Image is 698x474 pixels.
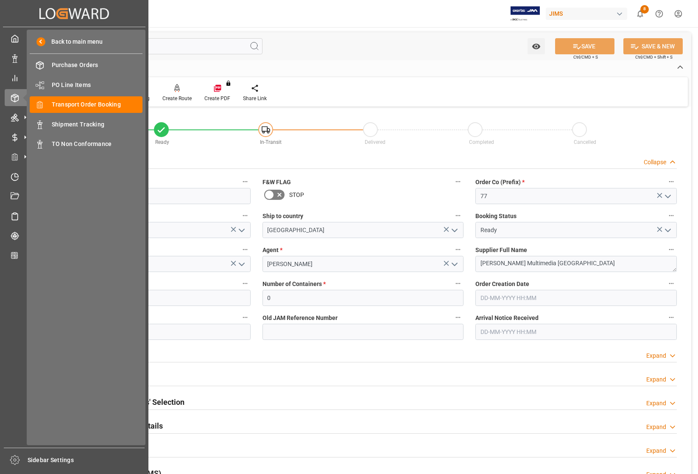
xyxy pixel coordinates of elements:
[240,176,251,187] button: JAM Reference Number
[30,76,142,93] a: PO Line Items
[30,136,142,152] a: TO Non Conformance
[452,210,463,221] button: Ship to country
[650,4,669,23] button: Help Center
[49,222,251,238] input: Type to search/select
[511,6,540,21] img: Exertis%20JAM%20-%20Email%20Logo.jpg_1722504956.jpg
[646,375,666,384] div: Expand
[646,351,666,360] div: Expand
[30,116,142,132] a: Shipment Tracking
[555,38,614,54] button: SAVE
[452,176,463,187] button: F&W FLAG
[28,456,145,465] span: Sidebar Settings
[646,399,666,408] div: Expand
[666,244,677,255] button: Supplier Full Name
[39,38,262,54] input: Search Fields
[262,280,326,289] span: Number of Containers
[5,188,144,205] a: Document Management
[666,278,677,289] button: Order Creation Date
[52,120,143,129] span: Shipment Tracking
[240,210,251,221] button: Country of Origin (Suffix) *
[262,246,282,255] span: Agent
[666,210,677,221] button: Booking Status
[661,190,673,203] button: open menu
[235,258,247,271] button: open menu
[365,139,385,145] span: Delivered
[661,224,673,237] button: open menu
[644,158,666,167] div: Collapse
[235,224,247,237] button: open menu
[546,8,627,20] div: JIMS
[240,244,251,255] button: Shipment type *
[528,38,545,54] button: open menu
[262,314,338,323] span: Old JAM Reference Number
[469,139,494,145] span: Completed
[452,312,463,323] button: Old JAM Reference Number
[475,256,677,272] textarea: [PERSON_NAME] Multimedia [GEOGRAPHIC_DATA]
[243,95,267,102] div: Share Link
[52,100,143,109] span: Transport Order Booking
[546,6,631,22] button: JIMS
[448,258,461,271] button: open menu
[262,212,303,221] span: Ship to country
[666,176,677,187] button: Order Co (Prefix) *
[475,314,539,323] span: Arrival Notice Received
[5,247,144,264] a: CO2 Calculator
[52,81,143,90] span: PO Line Items
[30,57,142,73] a: Purchase Orders
[475,290,677,306] input: DD-MM-YYYY HH:MM
[623,38,683,54] button: SAVE & NEW
[666,312,677,323] button: Arrival Notice Received
[635,54,673,60] span: Ctrl/CMD + Shift + S
[452,244,463,255] button: Agent *
[5,70,144,86] a: My Reports
[640,5,649,14] span: 8
[475,324,677,340] input: DD-MM-YYYY HH:MM
[5,30,144,47] a: My Cockpit
[240,312,251,323] button: Ready Date *
[5,227,144,244] a: Tracking Shipment
[475,212,517,221] span: Booking Status
[448,224,461,237] button: open menu
[45,37,103,46] span: Back to main menu
[631,4,650,23] button: show 8 new notifications
[452,278,463,289] button: Number of Containers *
[573,54,598,60] span: Ctrl/CMD + S
[49,324,251,340] input: DD-MM-YYYY
[240,278,251,289] button: Supplier Number
[155,139,169,145] span: Ready
[646,446,666,455] div: Expand
[5,168,144,185] a: Timeslot Management V2
[262,178,291,187] span: F&W FLAG
[5,208,144,224] a: Sailing Schedules
[475,178,525,187] span: Order Co (Prefix)
[574,139,596,145] span: Cancelled
[5,50,144,66] a: Data Management
[646,423,666,432] div: Expand
[289,191,304,199] span: STOP
[52,61,143,70] span: Purchase Orders
[475,246,527,255] span: Supplier Full Name
[52,140,143,149] span: TO Non Conformance
[162,95,192,102] div: Create Route
[260,139,282,145] span: In-Transit
[475,280,529,289] span: Order Creation Date
[30,96,142,113] a: Transport Order Booking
